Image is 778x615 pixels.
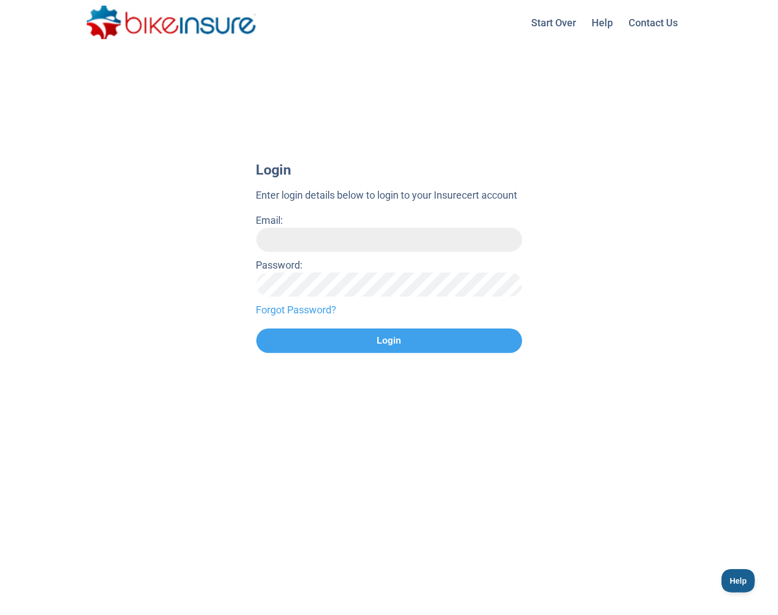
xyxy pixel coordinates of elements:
a: Forgot Password? [256,302,522,317]
p: Enter login details below to login to your Insurecert account [256,187,522,203]
img: bikeinsure logo [87,6,256,39]
a: Contact Us [622,8,685,37]
label: Password: [256,259,303,271]
label: Email: [256,214,283,226]
h1: Login [256,162,522,177]
iframe: Toggle Customer Support [721,569,756,593]
button: Login [256,328,522,353]
a: Start Over [524,8,583,37]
